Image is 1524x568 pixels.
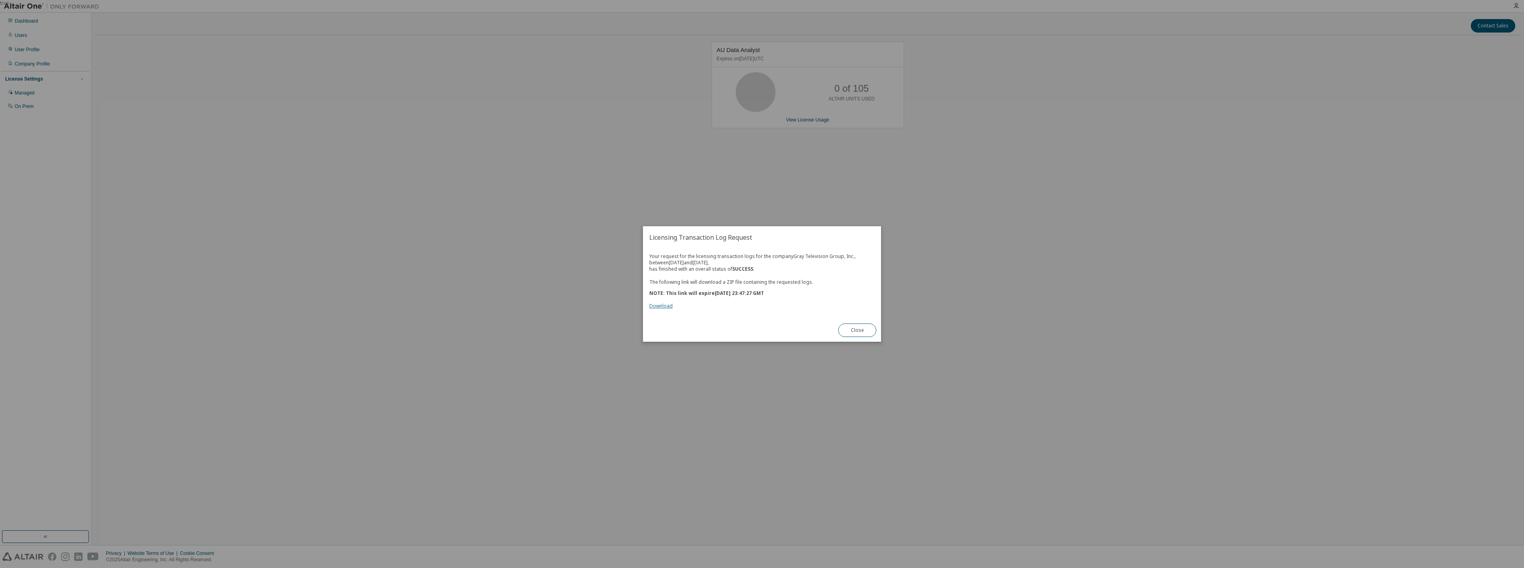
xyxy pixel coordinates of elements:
[838,323,876,337] button: Close
[649,279,875,285] p: The following link will download a ZIP file containing the requested logs.
[732,266,753,272] b: SUCCESS
[649,290,764,297] b: NOTE: This link will expire [DATE] 23:47:27 GMT
[649,253,875,309] div: Your request for the licensing transaction logs for the company Gray Television Group, Inc. , bet...
[649,302,673,309] a: Download
[643,226,881,248] h2: Licensing Transaction Log Request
